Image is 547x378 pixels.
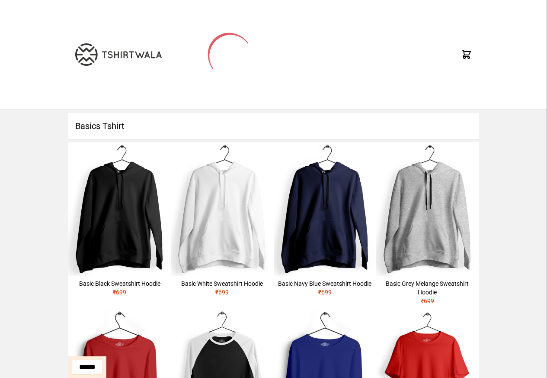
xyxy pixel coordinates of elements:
a: Basic Grey Melange Sweatshirt Hoodie₹699 [376,142,479,309]
a: Basic Black Sweatshirt Hoodie₹699 [68,142,171,300]
a: Basic White Sweatshirt Hoodie₹699 [171,142,273,300]
img: hoodie-male-white-1.jpg [171,142,273,276]
span: ₹ 699 [215,289,229,296]
div: Basic Grey Melange Sweatshirt Hoodie [380,279,475,297]
div: Basic Navy Blue Sweatshirt Hoodie [277,279,373,288]
img: hoodie-male-navy-blue-1.jpg [274,142,376,276]
a: Basic Navy Blue Sweatshirt Hoodie₹699 [274,142,376,300]
span: ₹ 699 [318,289,332,296]
div: Basic Black Sweatshirt Hoodie [72,279,167,288]
h1: Basics Tshirt [68,113,479,139]
img: hoodie-male-grey-melange-1.jpg [376,142,479,276]
img: hoodie-male-black-1.jpg [68,142,171,276]
img: TW-LOGO-400-104.png [75,43,162,66]
span: ₹ 699 [421,297,434,304]
span: ₹ 699 [113,289,126,296]
div: Basic White Sweatshirt Hoodie [174,279,270,288]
